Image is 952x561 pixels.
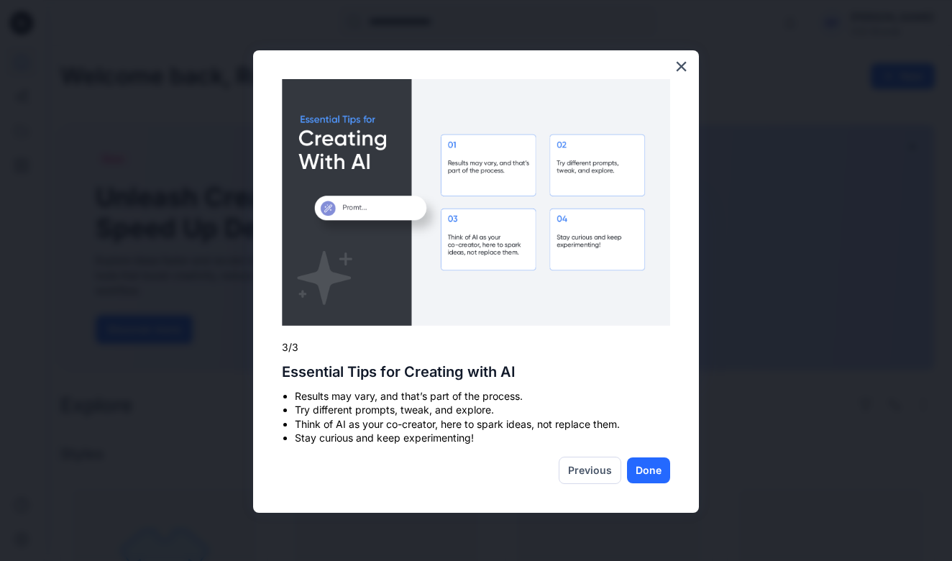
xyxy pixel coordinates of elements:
li: Results may vary, and that’s part of the process. [295,389,670,403]
li: Stay curious and keep experimenting! [295,431,670,445]
li: Try different prompts, tweak, and explore. [295,403,670,417]
button: Previous [559,457,621,484]
li: Think of AI as your co-creator, here to spark ideas, not replace them. [295,417,670,432]
h2: Essential Tips for Creating with AI [282,363,670,380]
p: 3/3 [282,340,670,355]
button: Done [627,457,670,483]
button: Close [674,55,688,78]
